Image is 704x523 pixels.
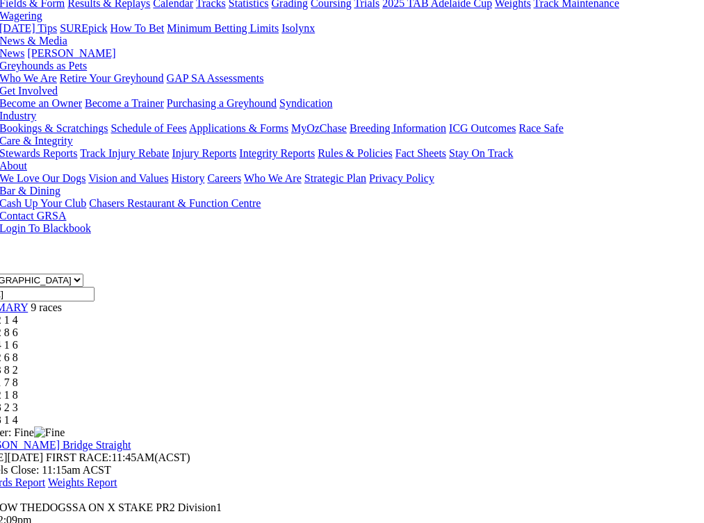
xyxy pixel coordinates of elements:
a: History [171,172,204,184]
a: Integrity Reports [239,147,315,159]
a: Track Injury Rebate [80,147,169,159]
img: Fine [34,426,65,439]
a: Schedule of Fees [110,122,186,134]
a: ICG Outcomes [449,122,516,134]
a: GAP SA Assessments [167,72,264,84]
a: Privacy Policy [369,172,434,184]
a: Applications & Forms [189,122,288,134]
a: SUREpick [60,22,107,34]
a: Minimum Betting Limits [167,22,279,34]
a: Isolynx [281,22,315,34]
a: Who We Are [244,172,302,184]
a: Chasers Restaurant & Function Centre [89,197,261,209]
a: Stay On Track [449,147,513,159]
span: FIRST RACE: [46,451,111,463]
a: How To Bet [110,22,165,34]
a: [PERSON_NAME] [27,47,115,59]
span: 9 races [31,301,62,313]
a: Vision and Values [88,172,168,184]
a: Fact Sheets [395,147,446,159]
a: Retire Your Greyhound [60,72,164,84]
a: Race Safe [518,122,563,134]
a: Become a Trainer [85,97,164,109]
a: Weights Report [48,476,117,488]
a: Syndication [279,97,332,109]
a: Breeding Information [350,122,446,134]
a: Injury Reports [172,147,236,159]
a: Rules & Policies [318,147,393,159]
a: MyOzChase [291,122,347,134]
span: 11:45AM(ACST) [46,451,190,463]
a: Careers [207,172,241,184]
a: Purchasing a Greyhound [167,97,277,109]
a: Strategic Plan [304,172,366,184]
